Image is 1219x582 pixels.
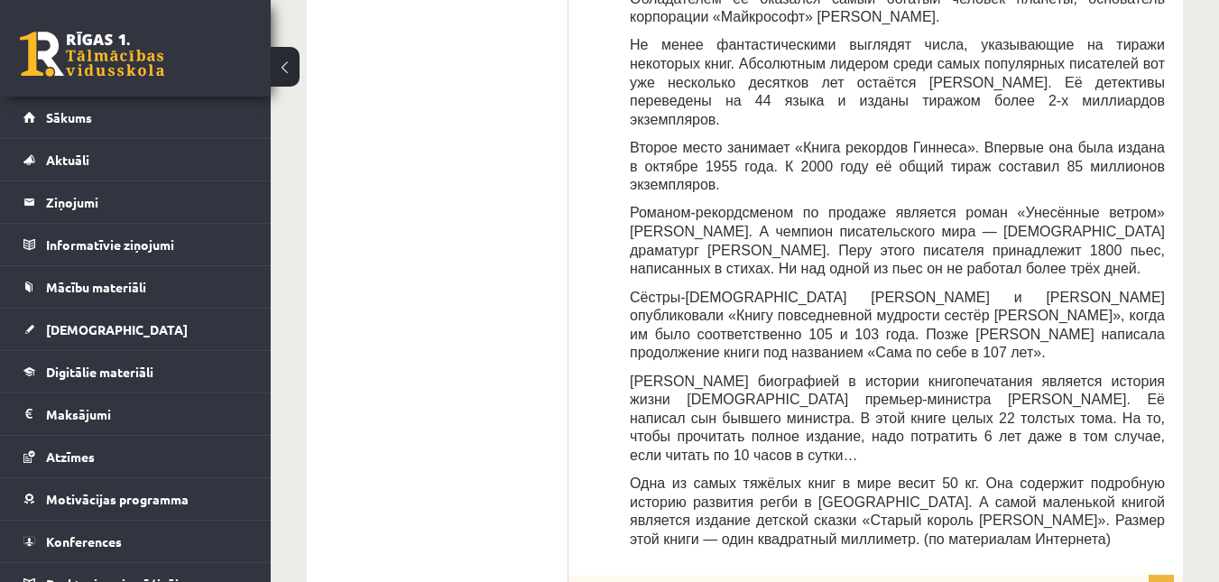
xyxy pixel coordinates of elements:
[46,533,122,550] span: Konferences
[630,476,1165,547] span: Одна из самых тяжёлых книг в мире весит 50 кг. Она содержит подробную историю развития регби в [G...
[46,448,95,465] span: Atzīmes
[46,321,188,337] span: [DEMOGRAPHIC_DATA]
[630,37,1165,126] span: Не менее фантастическими выглядят числа, указывающие на тиражи некоторых книг. Абсолютным лидером...
[23,521,248,562] a: Konferences
[630,140,1165,192] span: Второе место занимает «Книга рекордов Гиннеса». Впервые она была издана в октябре 1955 года. К 20...
[46,364,153,380] span: Digitālie materiāli
[23,266,248,308] a: Mācību materiāli
[46,109,92,125] span: Sākums
[23,478,248,520] a: Motivācijas programma
[46,491,189,507] span: Motivācijas programma
[46,181,248,223] legend: Ziņojumi
[20,32,164,77] a: Rīgas 1. Tālmācības vidusskola
[630,290,1165,361] span: Сёстры-[DEMOGRAPHIC_DATA] [PERSON_NAME] и [PERSON_NAME] опубликовали «Книгу повседневной мудрости...
[23,309,248,350] a: [DEMOGRAPHIC_DATA]
[23,181,248,223] a: Ziņojumi
[46,279,146,295] span: Mācību materiāli
[630,205,1165,276] span: Романом-рекордсменом по продаже является роман «Унесённые ветром» [PERSON_NAME]. А чемпион писате...
[46,393,248,435] legend: Maksājumi
[630,374,1165,463] span: [PERSON_NAME] биографией в истории книгопечатания является история жизни [DEMOGRAPHIC_DATA] премь...
[23,224,248,265] a: Informatīvie ziņojumi
[23,436,248,477] a: Atzīmes
[23,97,248,138] a: Sākums
[23,393,248,435] a: Maksājumi
[23,139,248,180] a: Aktuāli
[46,224,248,265] legend: Informatīvie ziņojumi
[46,152,89,168] span: Aktuāli
[23,351,248,393] a: Digitālie materiāli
